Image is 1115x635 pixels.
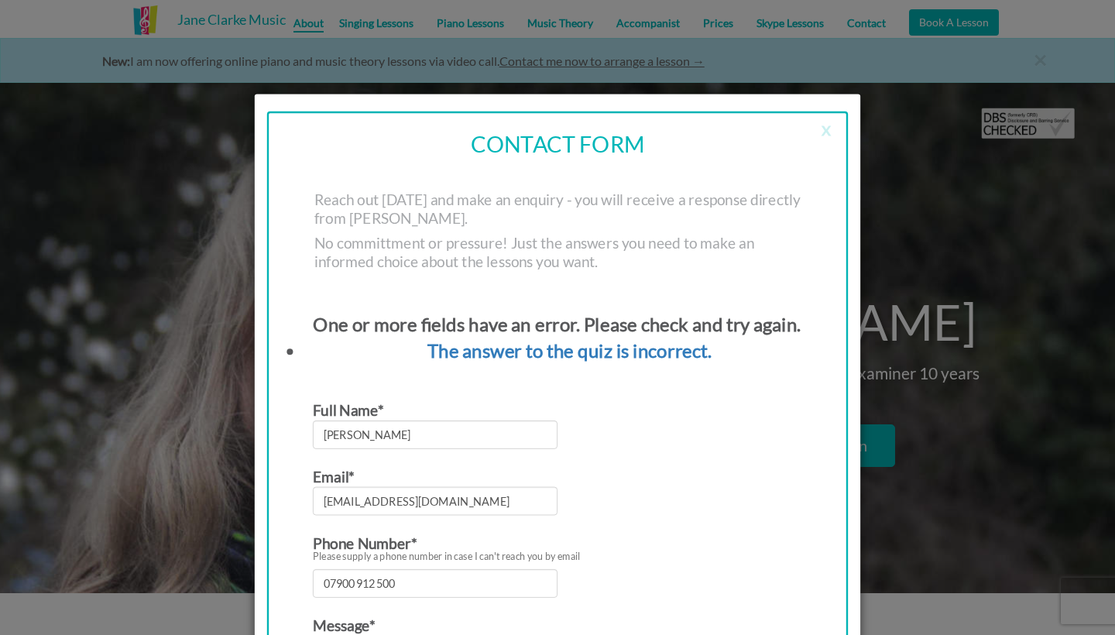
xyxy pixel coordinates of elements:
[313,398,384,419] label: Full Name*
[313,613,376,634] label: Message*
[264,128,851,160] h4: CONTACT FORM
[313,531,557,578] label: Phone Number*
[427,340,712,362] a: The answer to the quiz is incorrect.
[313,465,355,486] label: Email*
[279,314,835,335] p: One or more fields have an error. Please check and try again.
[314,235,801,272] p: No committment or pressure! Just the answers you need to make an informed choice about the lesson...
[314,191,801,228] p: Reach out [DATE] and make an enquiry - you will receive a response directly from [PERSON_NAME].
[805,112,848,143] button: x
[313,551,581,561] span: Please supply a phone number in case I can't reach you by email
